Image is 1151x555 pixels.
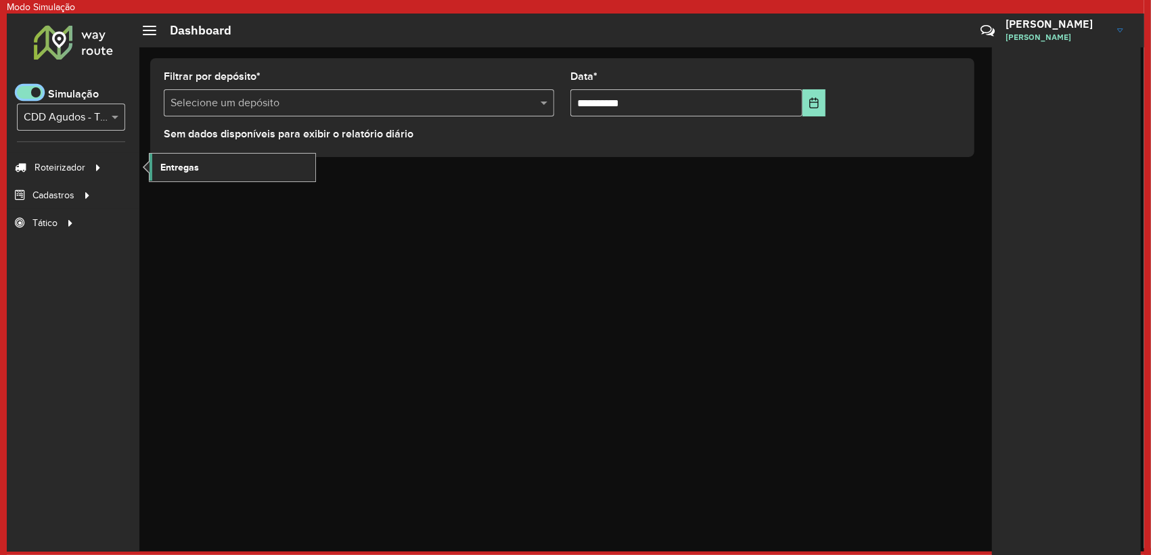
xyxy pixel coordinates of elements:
a: Cadastros [7,181,95,208]
h2: Dashboard [156,23,231,38]
a: Entregas [150,154,315,181]
label: Data [570,68,597,85]
a: Roteirizador [7,154,106,181]
label: Simulação [48,86,99,102]
a: Tático [7,209,78,236]
h3: [PERSON_NAME] [1006,18,1107,30]
span: [PERSON_NAME] [1006,31,1107,43]
span: Roteirizador [35,160,85,175]
a: [PERSON_NAME][PERSON_NAME] [1006,13,1133,48]
button: Choose Date [803,89,826,116]
span: Entregas [160,160,199,175]
span: Tático [32,216,58,230]
span: Cadastros [32,188,74,202]
label: Sem dados disponíveis para exibir o relatório diário [164,126,413,142]
ng-select: CDD Agudos - Testes PyVRP [17,104,125,131]
a: Contato Rápido [973,16,1002,45]
label: Filtrar por depósito [164,68,261,85]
